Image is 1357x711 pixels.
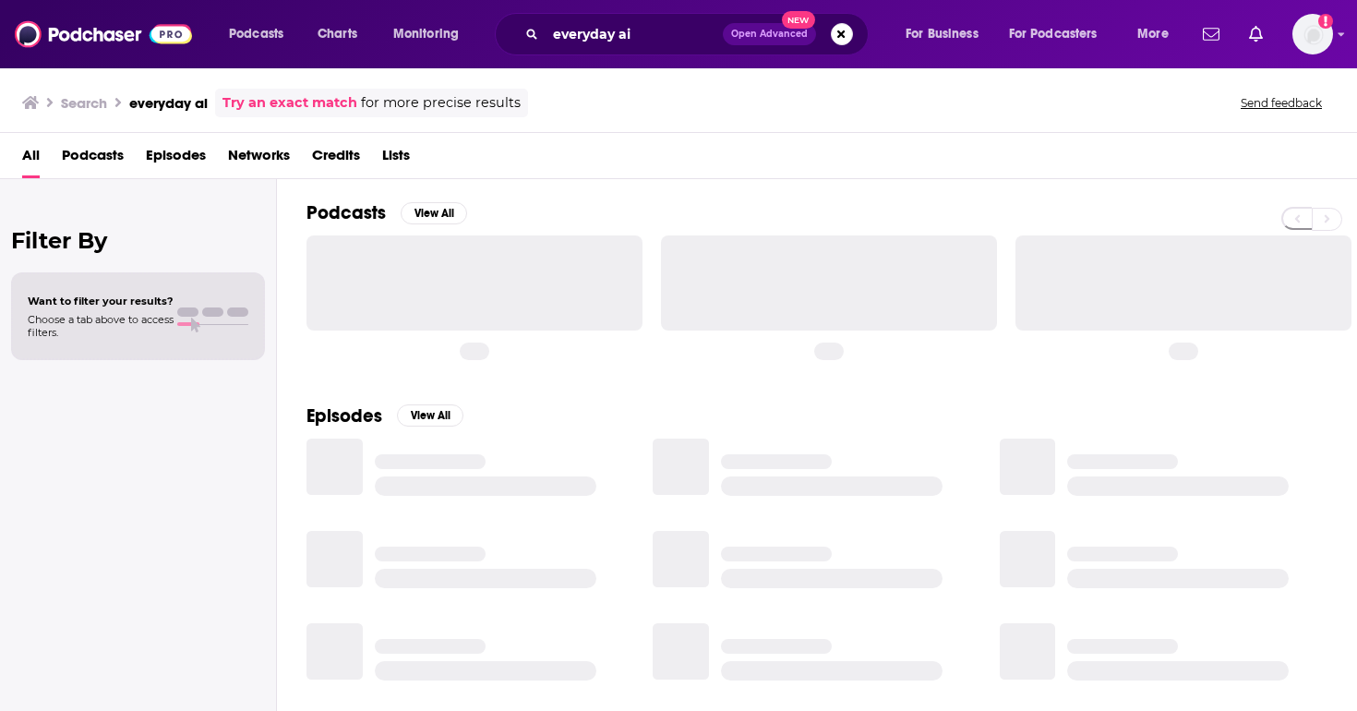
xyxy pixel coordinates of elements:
[397,404,463,427] button: View All
[1009,21,1098,47] span: For Podcasters
[306,19,368,49] a: Charts
[229,21,283,47] span: Podcasts
[306,201,467,224] a: PodcastsView All
[1292,14,1333,54] span: Logged in as Simran12080
[906,21,979,47] span: For Business
[782,11,815,29] span: New
[393,21,459,47] span: Monitoring
[1137,21,1169,47] span: More
[228,140,290,178] a: Networks
[382,140,410,178] a: Lists
[22,140,40,178] a: All
[361,92,521,114] span: for more precise results
[306,404,463,428] a: EpisodesView All
[401,202,467,224] button: View All
[11,227,265,254] h2: Filter By
[15,17,192,52] img: Podchaser - Follow, Share and Rate Podcasts
[1195,18,1227,50] a: Show notifications dropdown
[893,19,1002,49] button: open menu
[146,140,206,178] a: Episodes
[997,19,1124,49] button: open menu
[1124,19,1192,49] button: open menu
[62,140,124,178] a: Podcasts
[1318,14,1333,29] svg: Add a profile image
[216,19,307,49] button: open menu
[306,201,386,224] h2: Podcasts
[546,19,723,49] input: Search podcasts, credits, & more...
[28,295,174,307] span: Want to filter your results?
[380,19,483,49] button: open menu
[1235,95,1327,111] button: Send feedback
[1242,18,1270,50] a: Show notifications dropdown
[1292,14,1333,54] img: User Profile
[318,21,357,47] span: Charts
[306,404,382,428] h2: Episodes
[312,140,360,178] a: Credits
[61,94,107,112] h3: Search
[129,94,208,112] h3: everyday ai
[723,23,816,45] button: Open AdvancedNew
[512,13,886,55] div: Search podcasts, credits, & more...
[1292,14,1333,54] button: Show profile menu
[731,30,808,39] span: Open Advanced
[28,313,174,339] span: Choose a tab above to access filters.
[222,92,357,114] a: Try an exact match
